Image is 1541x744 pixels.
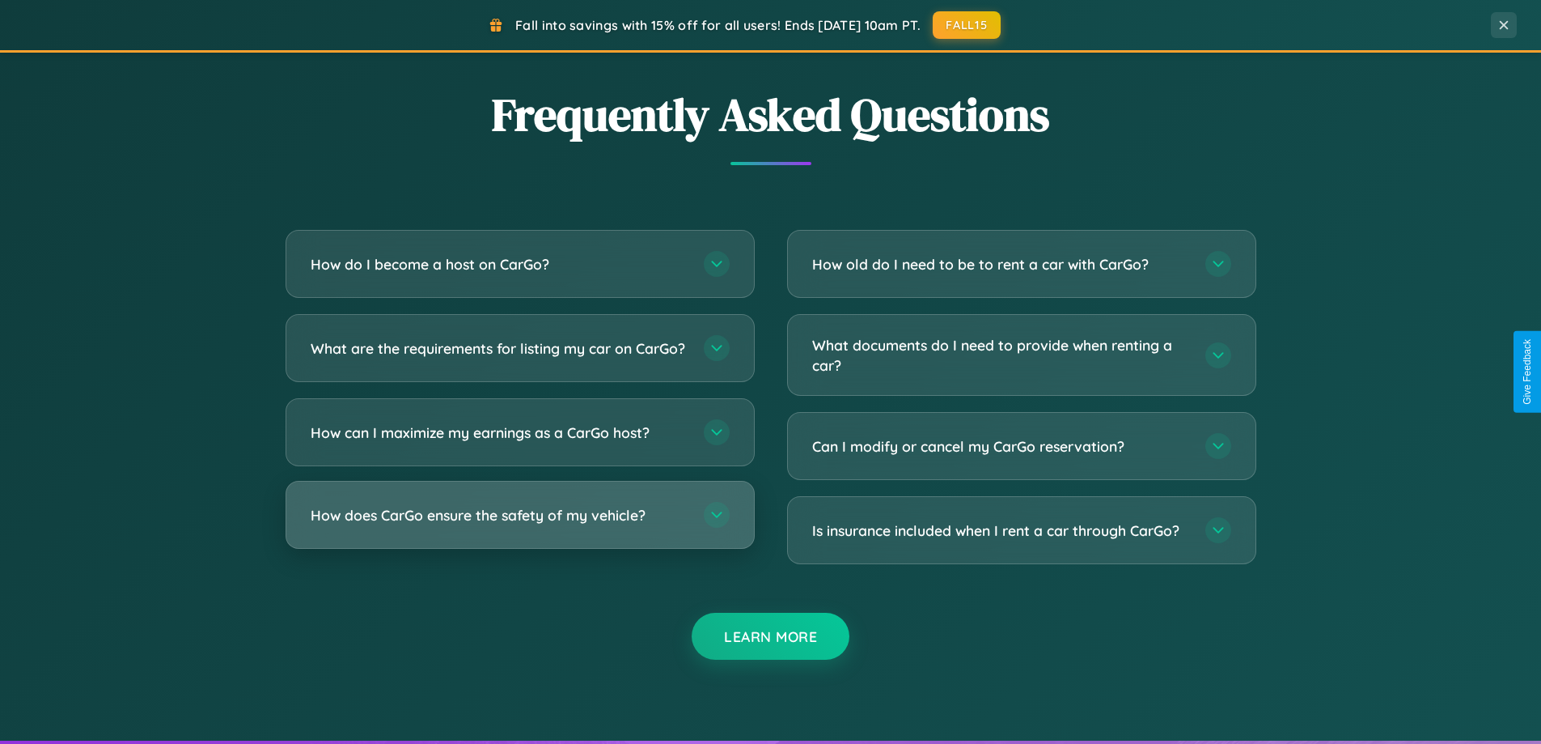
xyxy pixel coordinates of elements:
[311,505,688,525] h3: How does CarGo ensure the safety of my vehicle?
[311,338,688,359] h3: What are the requirements for listing my car on CarGo?
[812,335,1189,375] h3: What documents do I need to provide when renting a car?
[812,521,1189,541] h3: Is insurance included when I rent a car through CarGo?
[692,613,849,660] button: Learn More
[812,254,1189,274] h3: How old do I need to be to rent a car with CarGo?
[311,423,688,443] h3: How can I maximize my earnings as a CarGo host?
[812,436,1189,457] h3: Can I modify or cancel my CarGo reservation?
[311,254,688,274] h3: How do I become a host on CarGo?
[933,11,1001,39] button: FALL15
[286,83,1256,146] h2: Frequently Asked Questions
[515,17,921,33] span: Fall into savings with 15% off for all users! Ends [DATE] 10am PT.
[1522,339,1533,405] div: Give Feedback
